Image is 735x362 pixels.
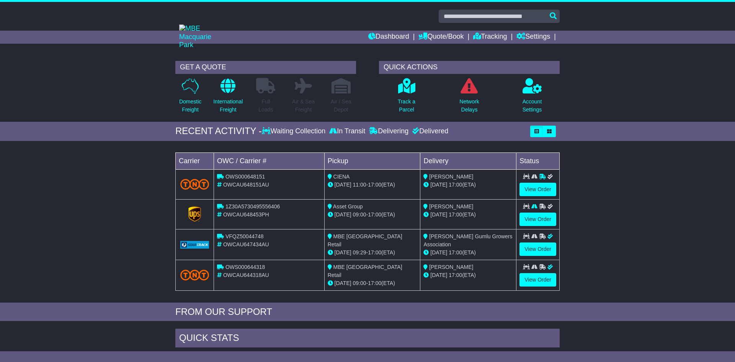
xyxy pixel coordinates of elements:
[516,152,560,169] td: Status
[420,152,516,169] td: Delivery
[519,242,556,256] a: View Order
[368,182,381,188] span: 17:00
[179,25,225,49] img: MBE Macquarie Park
[353,280,366,286] span: 09:00
[459,98,479,114] p: Network Delays
[175,329,560,349] div: Quick Stats
[519,213,556,226] a: View Order
[333,174,350,180] span: CIENA
[449,249,462,256] span: 17:00
[175,306,560,318] div: FROM OUR SUPPORT
[180,270,209,280] img: TNT_Domestic.png
[188,206,201,222] img: GetCarrierServiceLogo
[449,182,462,188] span: 17:00
[223,182,269,188] span: OWCAU648151AU
[418,31,464,44] a: Quote/Book
[180,179,209,189] img: TNT_Domestic.png
[223,272,269,278] span: OWCAU644318AU
[256,98,275,114] p: Full Loads
[430,249,447,256] span: [DATE]
[214,152,325,169] td: OWC / Carrier #
[397,78,416,118] a: Track aParcel
[423,233,512,247] span: [PERSON_NAME] Gumlu Growers Association
[225,203,280,210] span: 1Z30A5730495556406
[179,98,201,114] p: Domestic Freight
[335,211,351,218] span: [DATE]
[335,280,351,286] span: [DATE]
[328,249,417,257] div: - (ETA)
[523,98,542,114] p: Account Settings
[292,98,315,114] p: Air & Sea Freight
[335,182,351,188] span: [DATE]
[423,211,513,219] div: (ETA)
[459,78,479,118] a: NetworkDelays
[423,271,513,279] div: (ETA)
[353,211,366,218] span: 09:00
[429,264,473,270] span: [PERSON_NAME]
[327,127,367,136] div: In Transit
[223,211,269,218] span: OWCAU648453PH
[328,211,417,219] div: - (ETA)
[353,182,366,188] span: 11:00
[430,182,447,188] span: [DATE]
[180,241,209,249] img: GetCarrierServiceLogo
[368,249,381,256] span: 17:00
[335,249,351,256] span: [DATE]
[423,181,513,189] div: (ETA)
[522,78,542,118] a: AccountSettings
[213,78,243,118] a: InternationalFreight
[353,249,366,256] span: 09:29
[516,31,550,44] a: Settings
[429,174,473,180] span: [PERSON_NAME]
[449,272,462,278] span: 17:00
[179,78,202,118] a: DomesticFreight
[175,126,262,137] div: RECENT ACTIVITY -
[423,249,513,257] div: (ETA)
[176,152,214,169] td: Carrier
[429,203,473,210] span: [PERSON_NAME]
[328,264,402,278] span: MBE [GEOGRAPHIC_DATA] Retail
[473,31,507,44] a: Tracking
[328,181,417,189] div: - (ETA)
[225,174,265,180] span: OWS000648151
[225,233,264,239] span: VFQZ50044748
[410,127,448,136] div: Delivered
[331,98,351,114] p: Air / Sea Depot
[367,127,410,136] div: Delivering
[225,264,265,270] span: OWS000644318
[328,279,417,287] div: - (ETA)
[368,211,381,218] span: 17:00
[223,241,269,247] span: OWCAU647434AU
[379,61,560,74] div: QUICK ACTIONS
[449,211,462,218] span: 17:00
[368,280,381,286] span: 17:00
[324,152,420,169] td: Pickup
[368,31,409,44] a: Dashboard
[398,98,415,114] p: Track a Parcel
[430,272,447,278] span: [DATE]
[430,211,447,218] span: [DATE]
[262,127,327,136] div: Waiting Collection
[333,203,363,210] span: Asset Group
[519,183,556,196] a: View Order
[519,273,556,287] a: View Order
[175,61,356,74] div: GET A QUOTE
[213,98,243,114] p: International Freight
[328,233,402,247] span: MBE [GEOGRAPHIC_DATA] Retail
